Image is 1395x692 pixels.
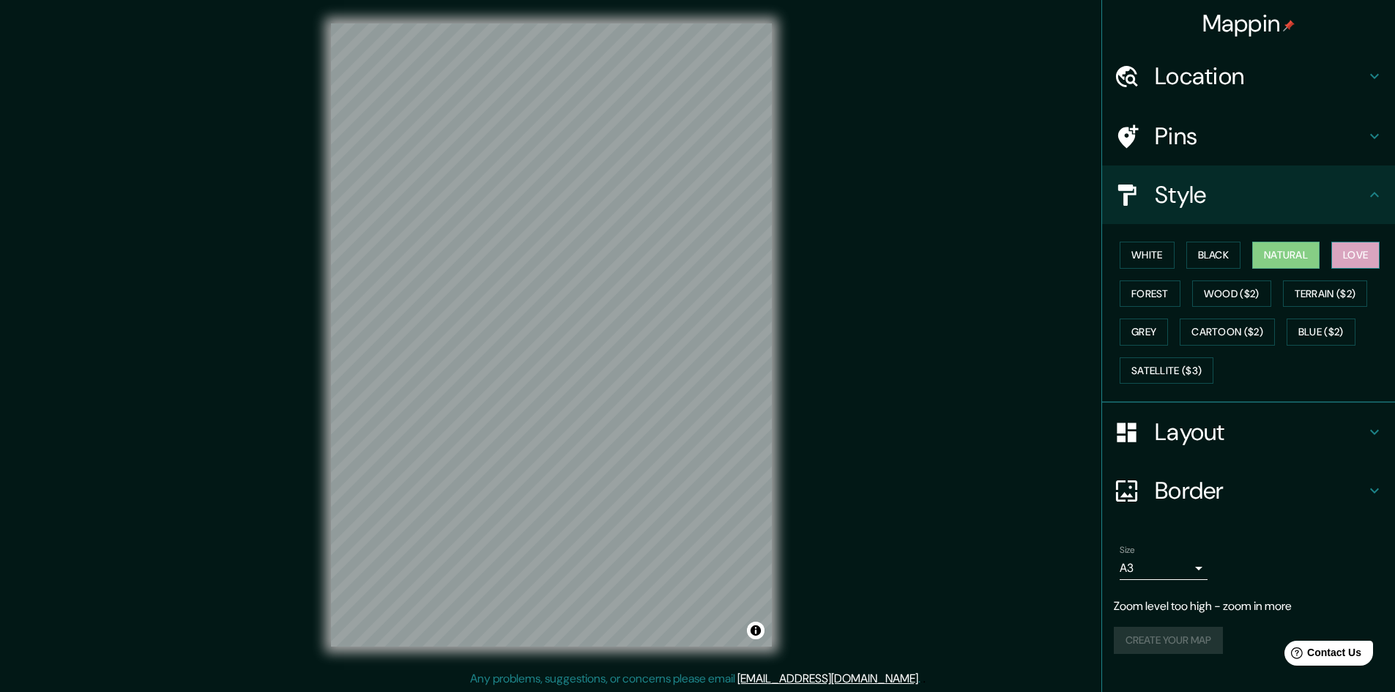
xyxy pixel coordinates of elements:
[1102,403,1395,461] div: Layout
[1283,280,1368,308] button: Terrain ($2)
[1120,557,1208,580] div: A3
[470,670,920,688] p: Any problems, suggestions, or concerns please email .
[747,622,765,639] button: Toggle attribution
[1155,62,1366,91] h4: Location
[331,23,772,647] canvas: Map
[1120,319,1168,346] button: Grey
[1252,242,1320,269] button: Natural
[1155,417,1366,447] h4: Layout
[1120,544,1135,557] label: Size
[920,670,923,688] div: .
[1155,122,1366,151] h4: Pins
[1283,20,1295,31] img: pin-icon.png
[1180,319,1275,346] button: Cartoon ($2)
[1287,319,1355,346] button: Blue ($2)
[1155,180,1366,209] h4: Style
[1331,242,1380,269] button: Love
[1102,47,1395,105] div: Location
[1265,635,1379,676] iframe: Help widget launcher
[1120,280,1180,308] button: Forest
[1192,280,1271,308] button: Wood ($2)
[1120,242,1175,269] button: White
[737,671,918,686] a: [EMAIL_ADDRESS][DOMAIN_NAME]
[1120,357,1213,384] button: Satellite ($3)
[1102,461,1395,520] div: Border
[923,670,926,688] div: .
[1102,165,1395,224] div: Style
[1102,107,1395,165] div: Pins
[1155,476,1366,505] h4: Border
[1186,242,1241,269] button: Black
[1202,9,1295,38] h4: Mappin
[1114,598,1383,615] p: Zoom level too high - zoom in more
